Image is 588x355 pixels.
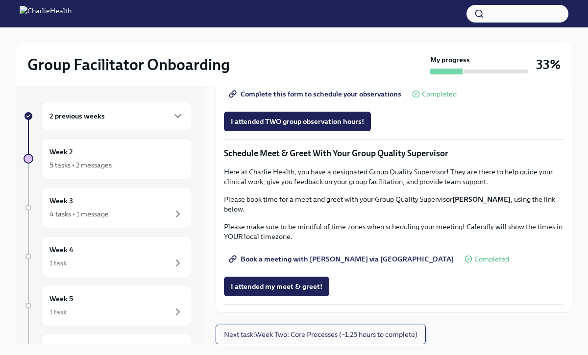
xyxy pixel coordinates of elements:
button: I attended my meet & greet! [224,277,329,296]
h2: Group Facilitator Onboarding [27,55,230,74]
a: Book a meeting with [PERSON_NAME] via [GEOGRAPHIC_DATA] [224,249,461,269]
div: 5 tasks • 2 messages [49,160,112,170]
button: I attended TWO group observation hours! [224,112,371,131]
div: 2 previous weeks [41,102,192,130]
h6: Week 6 [49,342,73,353]
h6: Week 4 [49,244,73,255]
div: 1 task [49,307,67,317]
span: I attended my meet & greet! [231,282,322,291]
div: 4 tasks • 1 message [49,209,109,219]
h3: 33% [536,56,561,73]
strong: [PERSON_NAME] [452,195,511,204]
div: 1 task [49,258,67,268]
button: Next task:Week Two: Core Processes (~1.25 hours to complete) [216,325,426,344]
a: Week 34 tasks • 1 message [24,187,192,228]
strong: My progress [430,55,470,65]
h6: Week 3 [49,195,73,206]
h6: Week 5 [49,293,73,304]
a: Week 41 task [24,236,192,277]
span: Completed [422,91,457,98]
h6: 2 previous weeks [49,111,105,121]
a: Week 51 task [24,285,192,326]
p: Please make sure to be mindful of time zones when scheduling your meeting! Calendly will show the... [224,222,564,241]
a: Week 25 tasks • 2 messages [24,138,192,179]
img: CharlieHealth [20,6,72,22]
a: Complete this form to schedule your observations [224,84,408,104]
span: Complete this form to schedule your observations [231,89,401,99]
span: Next task : Week Two: Core Processes (~1.25 hours to complete) [224,330,417,339]
p: Schedule Meet & Greet With Your Group Quality Supervisor [224,147,564,159]
span: I attended TWO group observation hours! [231,117,364,126]
p: Here at Charlie Health, you have a designated Group Quality Supervisor! They are there to help gu... [224,167,564,187]
span: Book a meeting with [PERSON_NAME] via [GEOGRAPHIC_DATA] [231,254,454,264]
p: Please book time for a meet and greet with your Group Quality Supervisor , using the link below. [224,194,564,214]
h6: Week 2 [49,146,73,157]
span: Completed [474,256,509,263]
